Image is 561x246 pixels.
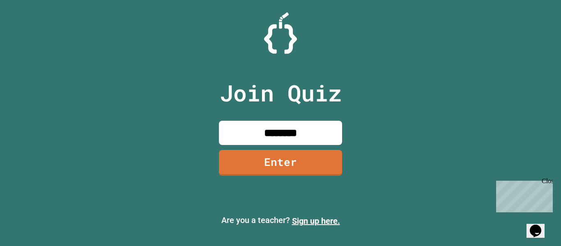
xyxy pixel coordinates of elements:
[493,177,553,212] iframe: chat widget
[292,216,340,226] a: Sign up here.
[3,3,57,52] div: Chat with us now!Close
[264,12,297,54] img: Logo.svg
[219,150,342,176] a: Enter
[527,213,553,238] iframe: chat widget
[220,76,342,110] p: Join Quiz
[7,214,554,227] p: Are you a teacher?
